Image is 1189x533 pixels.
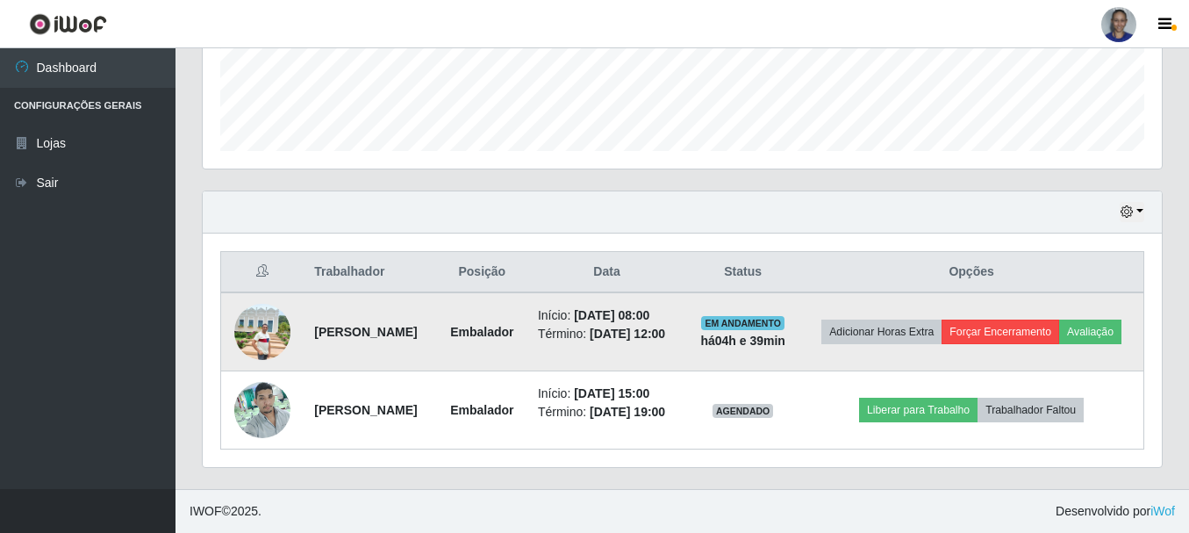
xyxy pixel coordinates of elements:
[942,320,1059,344] button: Forçar Encerramento
[314,325,417,339] strong: [PERSON_NAME]
[859,398,978,422] button: Liberar para Trabalho
[190,502,261,521] span: © 2025 .
[234,304,290,360] img: 1752882089703.jpeg
[190,504,222,518] span: IWOF
[590,405,665,419] time: [DATE] 19:00
[701,316,784,330] span: EM ANDAMENTO
[538,385,676,403] li: Início:
[574,308,649,322] time: [DATE] 08:00
[1056,502,1175,521] span: Desenvolvido por
[234,372,290,447] img: 1747873820563.jpeg
[450,403,513,417] strong: Embalador
[29,13,107,35] img: CoreUI Logo
[450,325,513,339] strong: Embalador
[527,252,686,293] th: Data
[590,327,665,341] time: [DATE] 12:00
[538,403,676,421] li: Término:
[799,252,1143,293] th: Opções
[304,252,436,293] th: Trabalhador
[978,398,1084,422] button: Trabalhador Faltou
[1150,504,1175,518] a: iWof
[538,325,676,343] li: Término:
[700,334,785,348] strong: há 04 h e 39 min
[574,386,649,400] time: [DATE] 15:00
[713,404,774,418] span: AGENDADO
[1059,320,1121,344] button: Avaliação
[314,403,417,417] strong: [PERSON_NAME]
[821,320,942,344] button: Adicionar Horas Extra
[437,252,527,293] th: Posição
[538,306,676,325] li: Início:
[686,252,799,293] th: Status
